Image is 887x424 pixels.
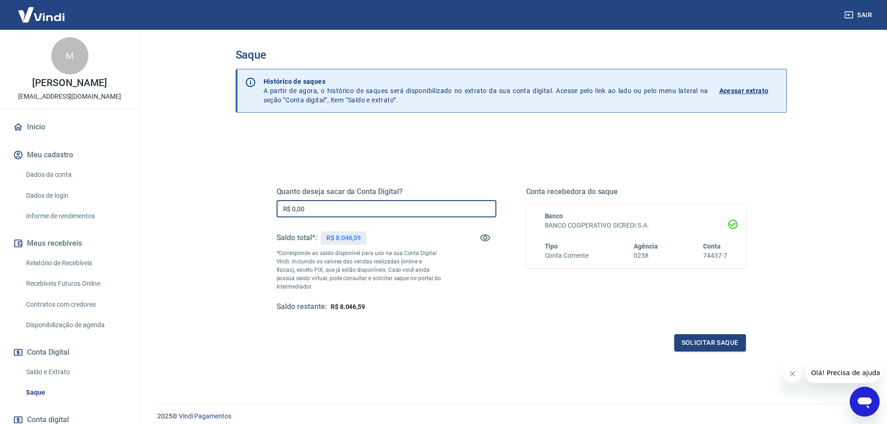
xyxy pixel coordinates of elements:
p: [EMAIL_ADDRESS][DOMAIN_NAME] [18,92,121,101]
span: Banco [545,212,563,220]
span: R$ 8.046,59 [331,303,365,310]
img: Vindi [11,0,72,29]
h6: 0258 [634,251,658,261]
iframe: Fechar mensagem [783,364,802,383]
div: M [51,37,88,74]
a: Início [11,117,128,137]
p: Histórico de saques [264,77,708,86]
p: A partir de agora, o histórico de saques será disponibilizado no extrato da sua conta digital. Ac... [264,77,708,105]
p: R$ 8.046,59 [326,233,361,243]
span: Tipo [545,242,558,250]
a: Informe de rendimentos [22,207,128,226]
button: Conta Digital [11,342,128,363]
a: Vindi Pagamentos [179,412,231,420]
span: Olá! Precisa de ajuda? [6,7,78,14]
button: Sair [842,7,876,24]
button: Meu cadastro [11,145,128,165]
h6: 74437-7 [703,251,727,261]
a: Saldo e Extrato [22,363,128,382]
a: Contratos com credores [22,295,128,314]
p: *Corresponde ao saldo disponível para uso na sua Conta Digital Vindi. Incluindo os valores das ve... [277,249,441,291]
p: [PERSON_NAME] [32,78,107,88]
h5: Conta recebedora do saque [526,187,746,196]
span: Conta [703,242,721,250]
a: Recebíveis Futuros Online [22,274,128,293]
h6: BANCO COOPERATIVO SICREDI S.A. [545,221,727,230]
iframe: Botão para abrir a janela de mensagens [850,387,880,417]
h5: Quanto deseja sacar da Conta Digital? [277,187,496,196]
button: Solicitar saque [674,334,746,351]
p: Acessar extrato [719,86,769,95]
a: Dados da conta [22,165,128,184]
h5: Saldo total*: [277,233,317,242]
a: Disponibilização de agenda [22,316,128,335]
p: 2025 © [157,411,865,421]
iframe: Mensagem da empresa [806,363,880,383]
a: Saque [22,383,128,402]
a: Relatório de Recebíveis [22,254,128,273]
span: Agência [634,242,658,250]
h6: Conta Corrente [545,251,589,261]
button: Meus recebíveis [11,233,128,254]
h3: Saque [236,48,787,61]
a: Dados de login [22,186,128,205]
h5: Saldo restante: [277,302,327,312]
a: Acessar extrato [719,77,779,105]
